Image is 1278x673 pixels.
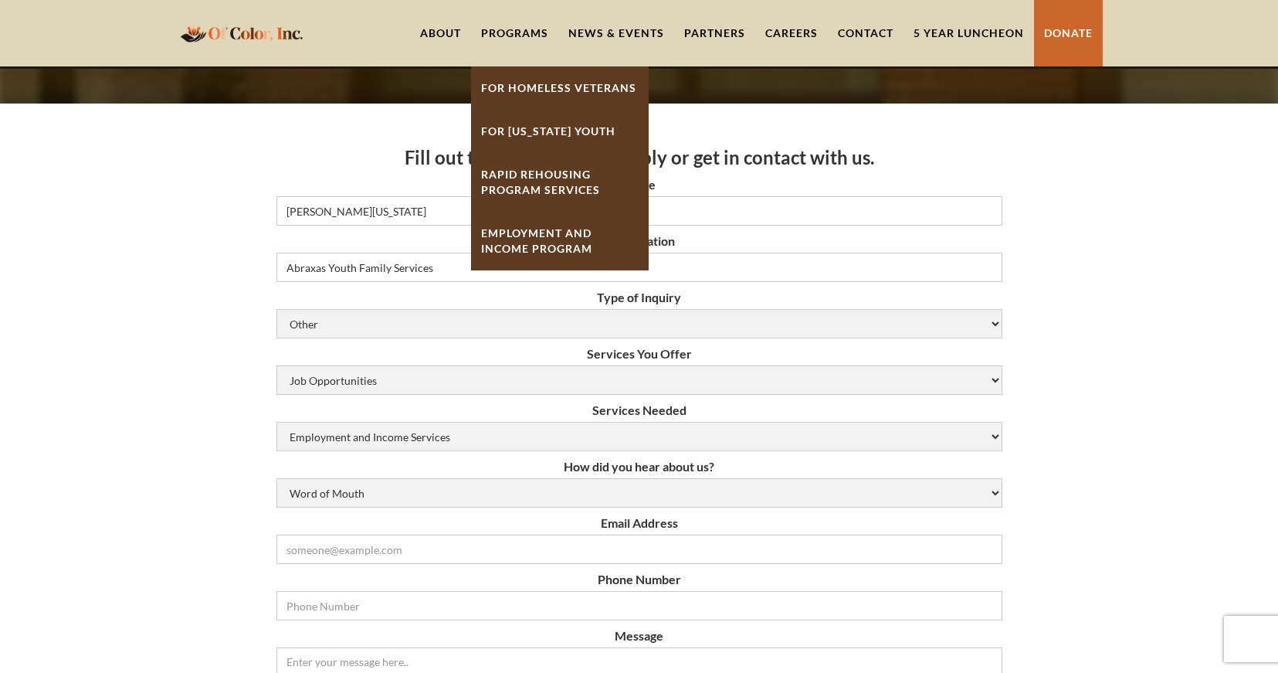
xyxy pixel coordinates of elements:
a: Employment And Income Program [471,212,649,270]
a: For Homeless Veterans [471,66,649,110]
label: Organization [276,233,1002,249]
nav: Programs [471,66,649,270]
a: Rapid ReHousing Program Services [471,153,649,212]
label: Type of Inquiry [276,290,1002,305]
label: Name [276,177,1002,192]
label: Message [276,628,1002,644]
a: For [US_STATE] Youth [471,110,649,153]
label: Phone Number [276,572,1002,587]
input: Phone Number [276,591,1002,620]
label: How did you hear about us? [276,459,1002,474]
label: Email Address [276,515,1002,531]
strong: Rapid ReHousing Program Services [481,168,600,196]
input: Organization [276,253,1002,282]
h3: Fill out the form below to apply or get in contact with us. [276,146,1002,169]
label: Services You Offer [276,346,1002,362]
input: someone@example.com [276,535,1002,564]
a: home [176,15,307,51]
div: Programs [481,25,548,41]
label: Services Needed [276,403,1002,418]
